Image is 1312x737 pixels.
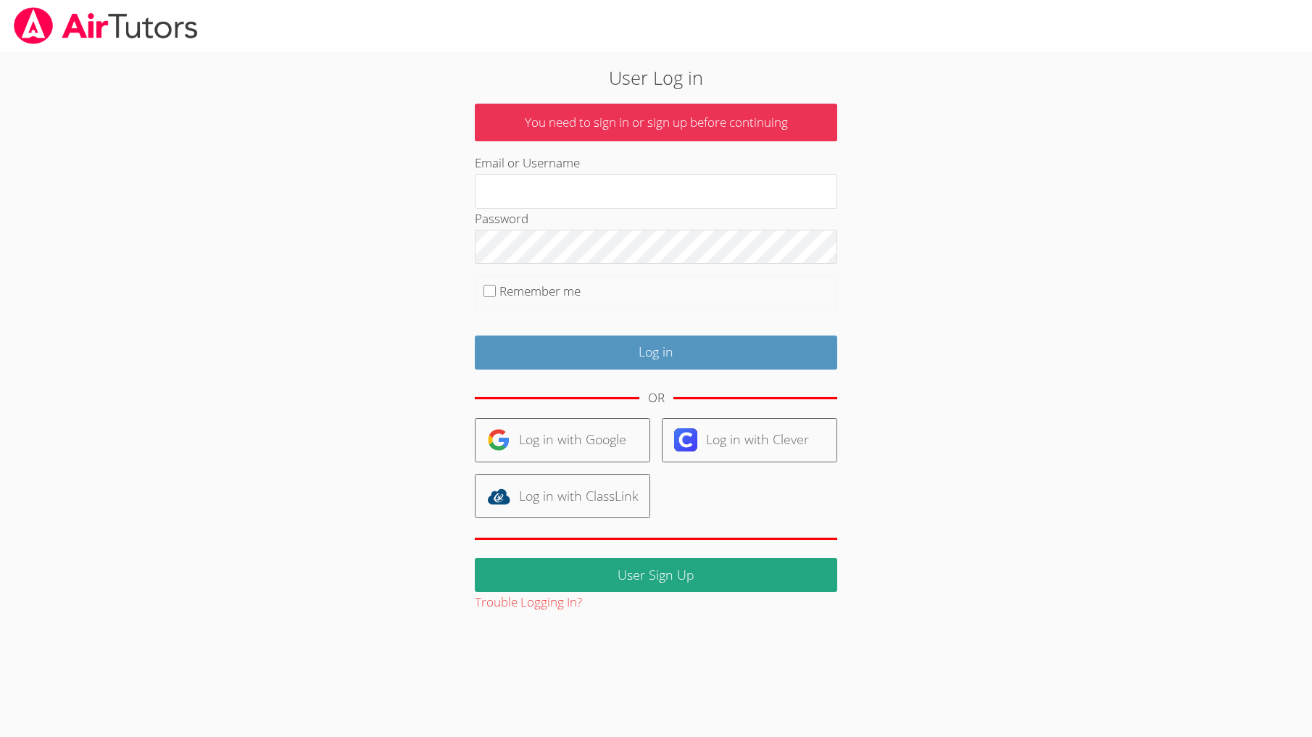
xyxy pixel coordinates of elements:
[475,210,528,227] label: Password
[487,485,510,508] img: classlink-logo-d6bb404cc1216ec64c9a2012d9dc4662098be43eaf13dc465df04b49fa7ab582.svg
[499,283,581,299] label: Remember me
[648,388,665,409] div: OR
[302,64,1010,91] h2: User Log in
[475,154,580,171] label: Email or Username
[475,336,837,370] input: Log in
[475,558,837,592] a: User Sign Up
[475,474,650,518] a: Log in with ClassLink
[662,418,837,462] a: Log in with Clever
[674,428,697,451] img: clever-logo-6eab21bc6e7a338710f1a6ff85c0baf02591cd810cc4098c63d3a4b26e2feb20.svg
[12,7,199,44] img: airtutors_banner-c4298cdbf04f3fff15de1276eac7730deb9818008684d7c2e4769d2f7ddbe033.png
[475,104,837,142] p: You need to sign in or sign up before continuing
[475,418,650,462] a: Log in with Google
[475,592,582,613] button: Trouble Logging In?
[487,428,510,451] img: google-logo-50288ca7cdecda66e5e0955fdab243c47b7ad437acaf1139b6f446037453330a.svg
